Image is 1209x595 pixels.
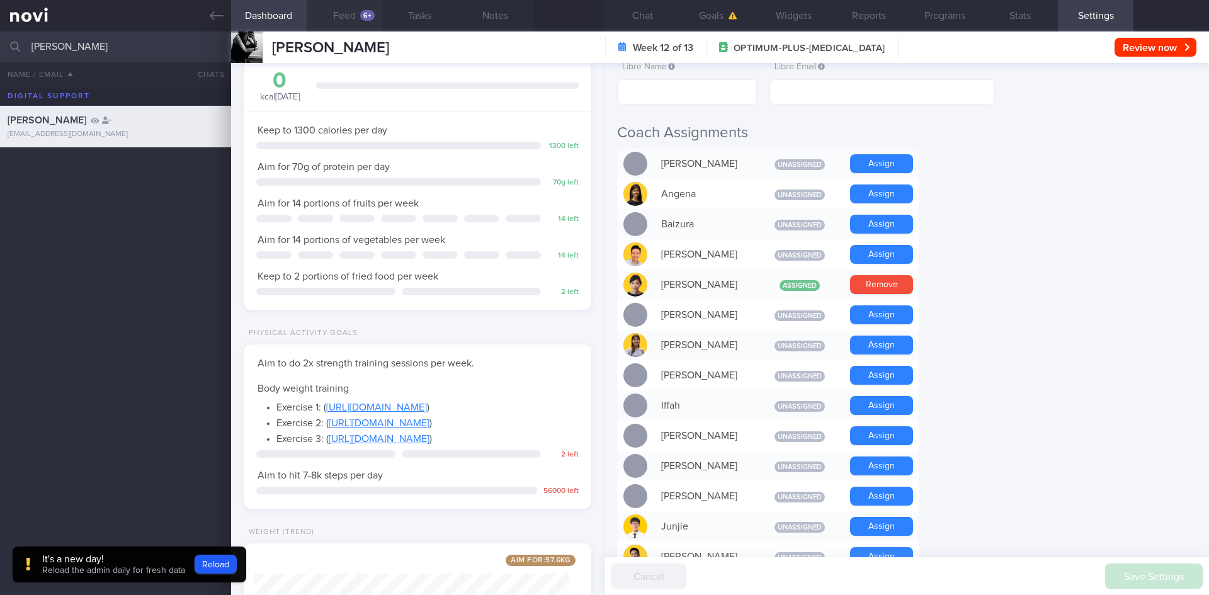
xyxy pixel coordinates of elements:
[195,555,237,574] button: Reload
[775,190,825,200] span: Unassigned
[775,159,825,170] span: Unassigned
[258,383,349,394] span: Body weight training
[244,528,314,537] div: Weight (Trend)
[1115,38,1196,57] button: Review now
[547,450,579,460] div: 2 left
[850,215,913,234] button: Assign
[258,198,419,208] span: Aim for 14 portions of fruits per week
[775,462,825,472] span: Unassigned
[850,184,913,203] button: Assign
[42,566,185,575] span: Reload the admin daily for fresh data
[655,332,756,358] div: [PERSON_NAME]
[850,517,913,536] button: Assign
[655,423,756,448] div: [PERSON_NAME]
[655,484,756,509] div: [PERSON_NAME]
[775,552,825,563] span: Unassigned
[850,245,913,264] button: Assign
[329,434,429,444] a: [URL][DOMAIN_NAME]
[850,396,913,415] button: Assign
[547,142,579,151] div: 1300 left
[655,363,756,388] div: [PERSON_NAME]
[258,271,438,281] span: Keep to 2 portions of fried food per week
[850,547,913,566] button: Assign
[543,487,579,496] div: 56000 left
[850,366,913,385] button: Assign
[850,426,913,445] button: Assign
[258,470,383,480] span: Aim to hit 7-8k steps per day
[655,272,756,297] div: [PERSON_NAME]
[655,544,756,569] div: [PERSON_NAME]
[276,429,577,445] li: Exercise 3: ( )
[655,212,756,237] div: Baizura
[633,42,693,54] strong: Week 12 of 13
[258,162,390,172] span: Aim for 70g of protein per day
[850,456,913,475] button: Assign
[360,10,375,21] div: 6+
[775,522,825,533] span: Unassigned
[775,492,825,502] span: Unassigned
[775,220,825,230] span: Unassigned
[655,151,756,176] div: [PERSON_NAME]
[617,123,1196,142] h2: Coach Assignments
[547,251,579,261] div: 14 left
[181,62,231,87] button: Chats
[258,125,387,135] span: Keep to 1300 calories per day
[8,115,86,125] span: [PERSON_NAME]
[622,62,675,71] span: Libre Name
[850,305,913,324] button: Assign
[850,275,913,294] button: Remove
[329,418,429,428] a: [URL][DOMAIN_NAME]
[775,341,825,351] span: Unassigned
[655,514,756,539] div: Junjie
[42,553,185,565] div: It's a new day!
[547,215,579,224] div: 14 left
[655,242,756,267] div: [PERSON_NAME]
[258,235,445,245] span: Aim for 14 portions of vegetables per week
[850,154,913,173] button: Assign
[276,398,577,414] li: Exercise 1: ( )
[8,130,224,139] div: [EMAIL_ADDRESS][DOMAIN_NAME]
[276,414,577,429] li: Exercise 2: ( )
[326,402,427,412] a: [URL][DOMAIN_NAME]
[775,401,825,412] span: Unassigned
[850,487,913,506] button: Assign
[547,288,579,297] div: 2 left
[655,302,756,327] div: [PERSON_NAME]
[547,178,579,188] div: 70 g left
[256,70,304,92] div: 0
[775,250,825,261] span: Unassigned
[258,358,474,368] span: Aim to do 2x strength training sessions per week.
[775,371,825,382] span: Unassigned
[655,181,756,207] div: Angena
[775,62,825,71] span: Libre Email
[775,431,825,442] span: Unassigned
[655,393,756,418] div: Iffah
[775,310,825,321] span: Unassigned
[734,42,885,55] span: OPTIMUM-PLUS-[MEDICAL_DATA]
[506,555,576,566] span: Aim for: 57.6 kg
[655,453,756,479] div: [PERSON_NAME]
[256,70,304,103] div: kcal [DATE]
[850,336,913,354] button: Assign
[780,280,820,291] span: Assigned
[272,40,389,55] span: [PERSON_NAME]
[244,329,358,338] div: Physical Activity Goals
